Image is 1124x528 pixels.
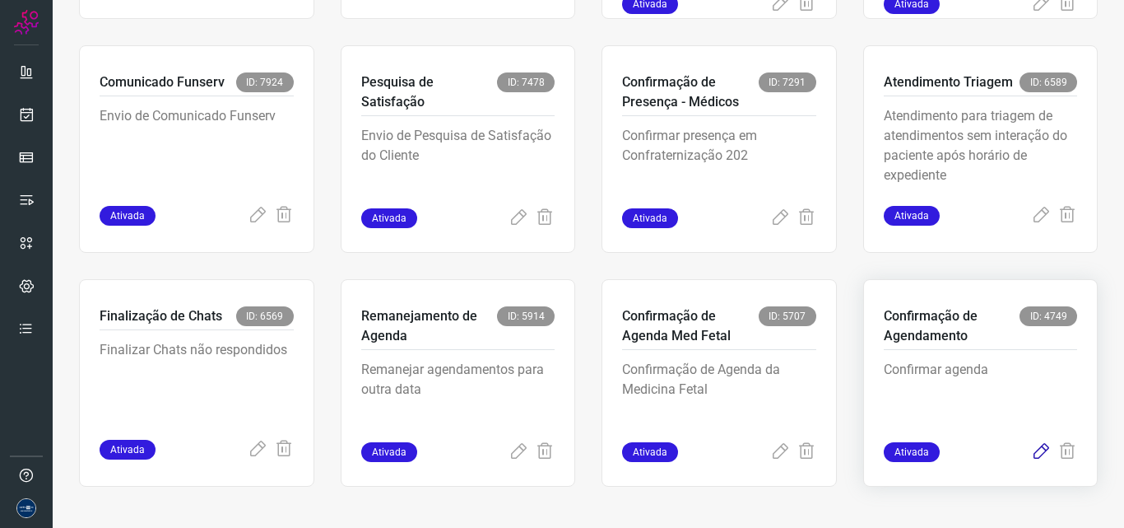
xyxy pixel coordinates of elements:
img: Logo [14,10,39,35]
p: Envio de Pesquisa de Satisfação do Cliente [361,126,555,208]
span: ID: 6569 [236,306,294,326]
span: ID: 7924 [236,72,294,92]
p: Confirmar presença em Confraternização 202 [622,126,816,208]
p: Pesquisa de Satisfação [361,72,498,112]
span: Ativada [884,442,940,462]
p: Confirmação de Agendamento [884,306,1020,346]
p: Envio de Comunicado Funserv [100,106,294,189]
span: Ativada [361,442,417,462]
span: ID: 7291 [759,72,816,92]
span: ID: 7478 [497,72,555,92]
p: Remanejar agendamentos para outra data [361,360,555,442]
p: Atendimento para triagem de atendimentos sem interação do paciente após horário de expediente [884,106,1078,189]
span: Ativada [884,206,940,226]
p: Finalização de Chats [100,306,222,326]
p: Confirmação de Agenda da Medicina Fetal [622,360,816,442]
span: ID: 5707 [759,306,816,326]
img: d06bdf07e729e349525d8f0de7f5f473.png [16,498,36,518]
span: ID: 5914 [497,306,555,326]
span: ID: 4749 [1019,306,1077,326]
p: Atendimento Triagem [884,72,1013,92]
p: Confirmação de Agenda Med Fetal [622,306,759,346]
span: Ativada [100,440,156,460]
span: Ativada [361,208,417,228]
p: Comunicado Funserv [100,72,225,92]
span: Ativada [100,206,156,226]
p: Confirmação de Presença - Médicos [622,72,759,112]
span: Ativada [622,442,678,462]
p: Confirmar agenda [884,360,1078,442]
span: ID: 6589 [1019,72,1077,92]
p: Finalizar Chats não respondidos [100,340,294,423]
span: Ativada [622,208,678,228]
p: Remanejamento de Agenda [361,306,498,346]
